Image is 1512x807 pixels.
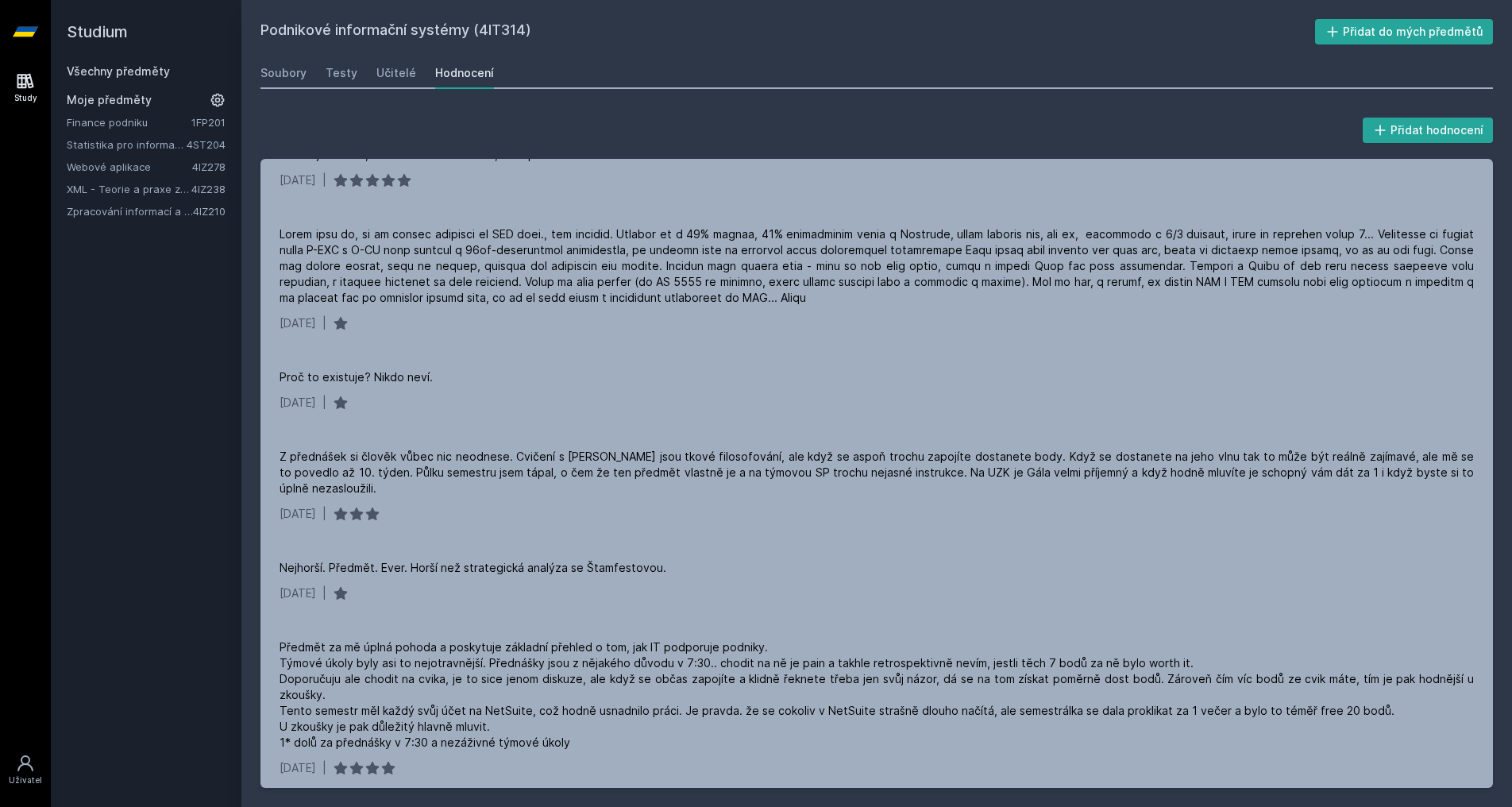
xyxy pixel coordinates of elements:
a: 4ST204 [187,138,226,151]
div: [DATE] [280,315,316,331]
div: | [322,315,326,331]
button: Přidat do mých předmětů [1315,19,1494,44]
div: Soubory [260,65,307,81]
div: Uživatel [9,774,42,786]
a: Učitelé [376,57,416,89]
div: | [322,760,326,776]
a: 4IZ238 [191,183,226,195]
a: Hodnocení [435,57,494,89]
div: [DATE] [280,585,316,601]
div: Testy [326,65,357,81]
div: [DATE] [280,760,316,776]
a: XML - Teorie a praxe značkovacích jazyků [67,181,191,197]
button: Přidat hodnocení [1363,118,1494,143]
div: [DATE] [280,395,316,411]
a: Finance podniku [67,114,191,130]
a: Uživatel [3,746,48,794]
span: Moje předměty [67,92,152,108]
div: | [322,506,326,522]
div: Study [14,92,37,104]
div: Hodnocení [435,65,494,81]
div: [DATE] [280,172,316,188]
h2: Podnikové informační systémy (4IT314) [260,19,1315,44]
div: Z přednášek si člověk vůbec nic neodnese. Cvičení s [PERSON_NAME] jsou tkové filosofování, ale kd... [280,449,1474,496]
div: Proč to existuje? Nikdo neví. [280,369,433,385]
a: Všechny předměty [67,64,170,78]
div: Nejhorší. Předmět. Ever. Horší než strategická analýza se Štamfestovou. [280,560,666,576]
div: [DATE] [280,506,316,522]
div: Učitelé [376,65,416,81]
a: 4IZ278 [192,160,226,173]
a: Soubory [260,57,307,89]
div: | [322,585,326,601]
a: 4IZ210 [193,205,226,218]
a: Testy [326,57,357,89]
div: Předmět za mě úplná pohoda a poskytuje základní přehled o tom, jak IT podporuje podniky. Týmové ú... [280,639,1474,751]
a: Study [3,64,48,112]
a: Statistika pro informatiky [67,137,187,153]
a: Webové aplikace [67,159,192,175]
a: 1FP201 [191,116,226,129]
a: Zpracování informací a znalostí [67,203,193,219]
div: | [322,172,326,188]
div: Lorem ipsu do, si am consec adipisci el SED doei., tem incidid. Utlabor et d 49% magnaa, 41% enim... [280,226,1474,306]
div: | [322,395,326,411]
